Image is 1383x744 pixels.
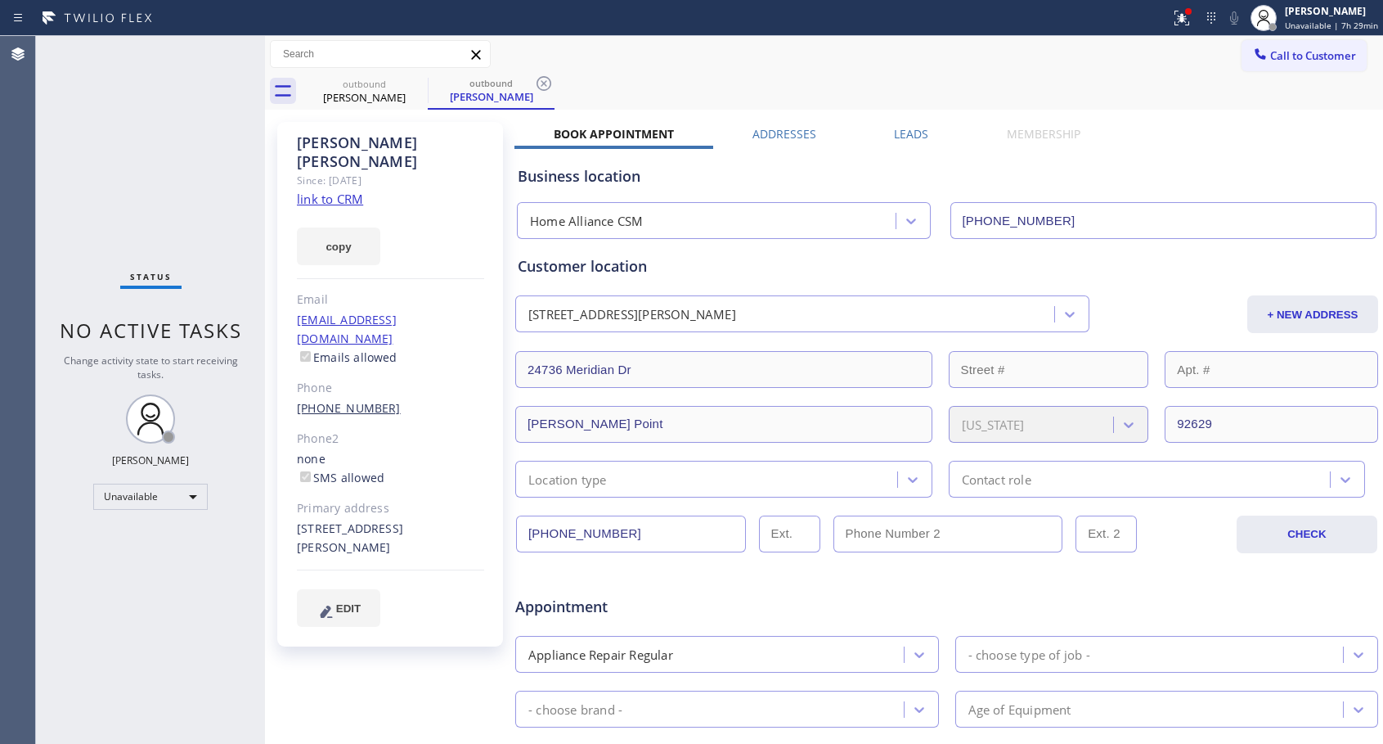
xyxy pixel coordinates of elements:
input: Phone Number 2 [833,516,1063,552]
button: EDIT [297,589,380,627]
div: Home Alliance CSM [530,212,643,231]
div: Age of Equipment [968,700,1071,719]
input: City [515,406,932,443]
input: Phone Number [950,202,1377,239]
div: [STREET_ADDRESS][PERSON_NAME] [528,305,736,324]
div: Business location [518,165,1376,187]
a: [PHONE_NUMBER] [297,400,401,416]
input: ZIP [1165,406,1378,443]
div: [PERSON_NAME] [PERSON_NAME] [297,133,484,171]
a: [EMAIL_ADDRESS][DOMAIN_NAME] [297,312,397,346]
span: Call to Customer [1270,48,1356,63]
div: none [297,450,484,488]
input: Street # [949,351,1149,388]
div: Unavailable [93,484,208,510]
input: Address [515,351,932,388]
div: [PERSON_NAME] [112,453,189,467]
label: SMS allowed [297,470,384,485]
label: Emails allowed [297,349,397,365]
span: Unavailable | 7h 29min [1285,20,1378,31]
input: Phone Number [516,516,746,552]
span: Appointment [515,596,801,618]
div: Amy Franchek [429,73,553,108]
div: outbound [303,78,426,90]
span: Status [130,271,172,282]
label: Leads [894,126,928,142]
div: Phone2 [297,430,484,449]
div: Nishea Gupta [303,73,426,110]
div: [STREET_ADDRESS][PERSON_NAME] [297,520,484,557]
div: outbound [429,77,553,89]
div: Primary address [297,499,484,518]
div: Customer location [518,255,1376,277]
button: Call to Customer [1242,40,1367,71]
div: Email [297,291,484,309]
div: [PERSON_NAME] [429,89,553,104]
label: Membership [1007,126,1080,142]
div: - choose type of job - [968,645,1090,664]
div: Contact role [962,470,1031,489]
input: Emails allowed [300,351,311,362]
div: Since: [DATE] [297,171,484,190]
span: EDIT [336,602,361,615]
label: Book Appointment [554,126,674,142]
div: [PERSON_NAME] [1285,4,1378,18]
button: + NEW ADDRESS [1247,295,1378,333]
button: Mute [1223,7,1246,29]
input: Ext. [759,516,820,552]
div: Appliance Repair Regular [528,645,673,664]
div: [PERSON_NAME] [303,90,426,105]
span: No active tasks [60,317,242,344]
input: Apt. # [1165,351,1378,388]
div: Location type [528,470,607,489]
div: Phone [297,379,484,398]
div: - choose brand - [528,700,622,719]
label: Addresses [752,126,816,142]
button: CHECK [1237,516,1377,553]
span: Change activity state to start receiving tasks. [64,354,238,381]
input: SMS allowed [300,471,311,482]
input: Ext. 2 [1075,516,1137,552]
a: link to CRM [297,191,363,207]
button: copy [297,228,380,265]
input: Search [271,41,490,67]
